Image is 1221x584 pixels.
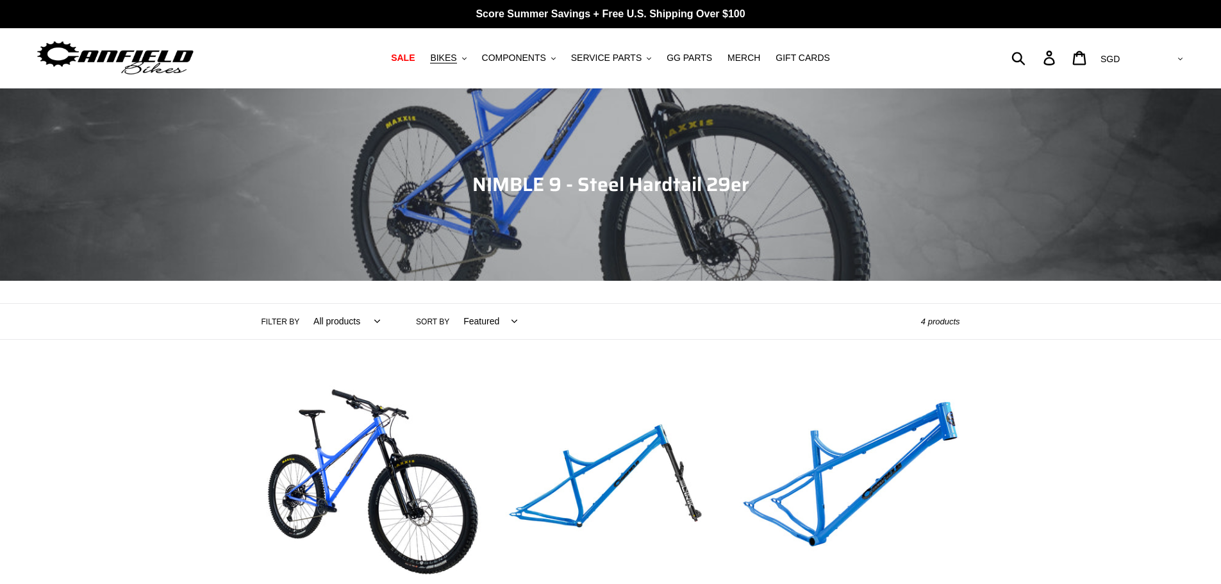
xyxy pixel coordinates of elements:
[721,49,767,67] a: MERCH
[482,53,546,63] span: COMPONENTS
[727,53,760,63] span: MERCH
[262,316,300,328] label: Filter by
[776,53,830,63] span: GIFT CARDS
[921,317,960,326] span: 4 products
[667,53,712,63] span: GG PARTS
[571,53,642,63] span: SERVICE PARTS
[472,169,749,199] span: NIMBLE 9 - Steel Hardtail 29er
[416,316,449,328] label: Sort by
[430,53,456,63] span: BIKES
[424,49,472,67] button: BIKES
[391,53,415,63] span: SALE
[769,49,836,67] a: GIFT CARDS
[565,49,658,67] button: SERVICE PARTS
[660,49,718,67] a: GG PARTS
[1018,44,1051,72] input: Search
[476,49,562,67] button: COMPONENTS
[35,38,195,78] img: Canfield Bikes
[385,49,421,67] a: SALE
